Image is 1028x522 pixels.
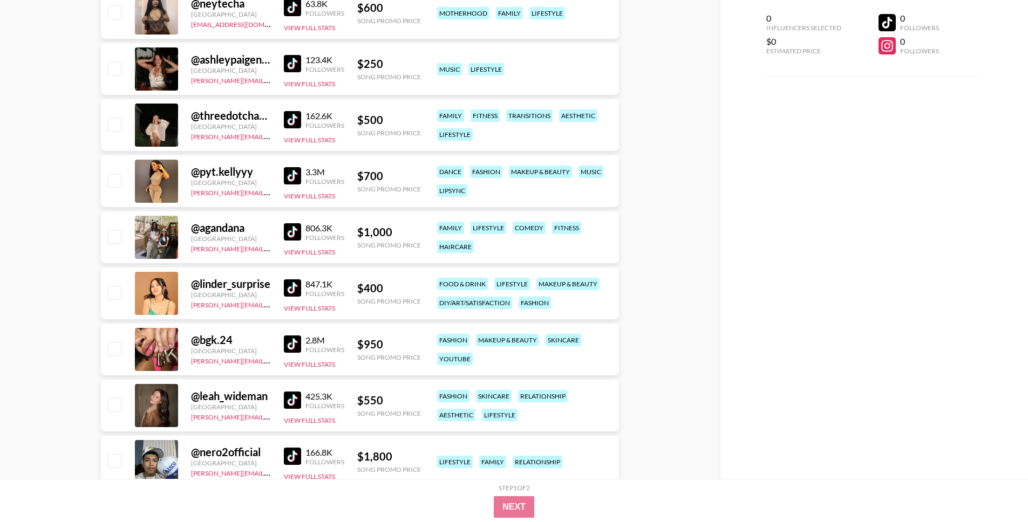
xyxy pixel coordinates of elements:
[305,9,344,17] div: Followers
[437,184,467,197] div: lipsync
[284,448,301,465] img: TikTok
[437,63,462,75] div: music
[305,447,344,458] div: 166.8K
[546,334,581,346] div: skincare
[191,291,271,299] div: [GEOGRAPHIC_DATA]
[305,233,344,242] div: Followers
[513,456,562,468] div: relationship
[437,390,469,402] div: fashion
[536,278,600,290] div: makeup & beauty
[284,248,335,256] button: View Full Stats
[357,1,421,15] div: $ 600
[305,177,344,186] div: Followers
[305,290,344,298] div: Followers
[437,456,473,468] div: lifestyle
[191,445,271,459] div: @ nero2official
[437,334,469,346] div: fashion
[357,353,421,361] div: Song Promo Price
[284,279,301,297] img: TikTok
[494,496,534,518] button: Next
[284,335,301,353] img: TikTok
[357,394,421,407] div: $ 550
[305,391,344,402] div: 425.3K
[476,390,512,402] div: skincare
[305,458,344,466] div: Followers
[437,166,464,178] div: dance
[284,192,335,200] button: View Full Stats
[284,223,301,241] img: TikTok
[357,241,421,249] div: Song Promo Price
[305,402,344,410] div: Followers
[284,416,335,424] button: View Full Stats
[357,465,421,473] div: Song Promo Price
[191,130,453,141] a: [PERSON_NAME][EMAIL_ADDRESS][PERSON_NAME][PERSON_NAME][DOMAIN_NAME]
[766,13,841,24] div: 0
[191,277,271,291] div: @ linder_surprise
[513,222,546,234] div: comedy
[357,225,421,239] div: $ 1,000
[357,338,421,351] div: $ 950
[437,241,474,253] div: haircare
[900,47,939,55] div: Followers
[305,346,344,354] div: Followers
[284,136,335,144] button: View Full Stats
[191,109,271,122] div: @ threedotchanell
[437,353,473,365] div: youtube
[284,360,335,368] button: View Full Stats
[506,109,553,122] div: transitions
[191,66,271,74] div: [GEOGRAPHIC_DATA]
[284,80,335,88] button: View Full Stats
[437,128,473,141] div: lifestyle
[191,467,351,477] a: [PERSON_NAME][EMAIL_ADDRESS][DOMAIN_NAME]
[191,122,271,130] div: [GEOGRAPHIC_DATA]
[305,335,344,346] div: 2.8M
[519,297,551,309] div: fashion
[357,409,421,417] div: Song Promo Price
[499,484,530,492] div: Step 1 of 2
[357,57,421,71] div: $ 250
[766,36,841,47] div: $0
[305,167,344,177] div: 3.3M
[191,235,271,243] div: [GEOGRAPHIC_DATA]
[191,347,271,355] div: [GEOGRAPHIC_DATA]
[482,409,518,421] div: lifestyle
[437,7,489,19] div: motherhood
[974,468,1015,509] iframe: Drift Widget Chat Controller
[766,47,841,55] div: Estimated Price
[191,18,299,29] a: [EMAIL_ADDRESS][DOMAIN_NAME]
[191,243,351,253] a: [PERSON_NAME][EMAIL_ADDRESS][DOMAIN_NAME]
[284,472,335,480] button: View Full Stats
[284,55,301,72] img: TikTok
[305,111,344,121] div: 162.6K
[284,111,301,128] img: TikTok
[766,24,841,32] div: Influencers Selected
[357,281,421,295] div: $ 400
[900,13,939,24] div: 0
[305,65,344,73] div: Followers
[284,167,301,184] img: TikTok
[305,121,344,129] div: Followers
[468,63,504,75] div: lifestyle
[191,355,351,365] a: [PERSON_NAME][EMAIL_ADDRESS][DOMAIN_NAME]
[191,165,271,178] div: @ pyt.kellyyy
[437,297,512,309] div: diy/art/satisfaction
[284,24,335,32] button: View Full Stats
[191,187,351,197] a: [PERSON_NAME][EMAIL_ADDRESS][DOMAIN_NAME]
[191,221,271,235] div: @ agandana
[284,391,301,409] img: TikTok
[191,178,271,187] div: [GEOGRAPHIC_DATA]
[496,7,523,19] div: family
[357,169,421,183] div: $ 700
[357,129,421,137] div: Song Promo Price
[476,334,539,346] div: makeup & beauty
[470,166,502,178] div: fashion
[305,54,344,65] div: 123.4K
[191,74,351,85] a: [PERSON_NAME][EMAIL_ADDRESS][DOMAIN_NAME]
[191,459,271,467] div: [GEOGRAPHIC_DATA]
[191,403,271,411] div: [GEOGRAPHIC_DATA]
[437,278,488,290] div: food & drink
[471,222,506,234] div: lifestyle
[552,222,581,234] div: fitness
[437,222,464,234] div: family
[191,389,271,403] div: @ leah_wideman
